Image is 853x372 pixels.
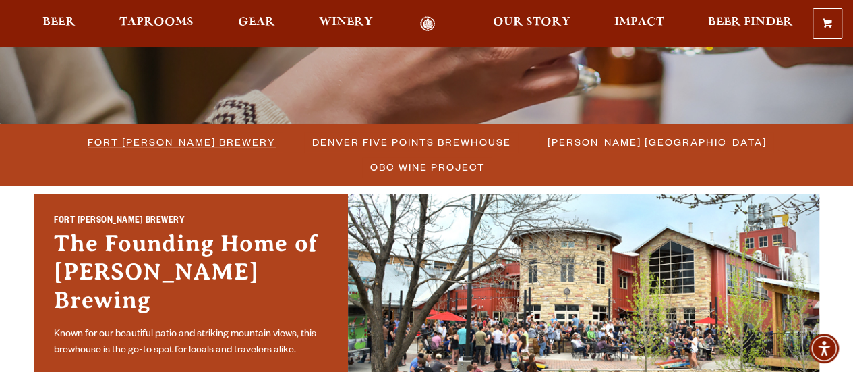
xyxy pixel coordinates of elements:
span: Gear [238,17,275,28]
p: Known for our beautiful patio and striking mountain views, this brewhouse is the go-to spot for l... [54,327,328,359]
a: Winery [310,16,382,32]
span: Denver Five Points Brewhouse [312,132,511,152]
span: Taprooms [119,17,194,28]
a: OBC Wine Project [362,157,492,177]
span: Our Story [493,17,570,28]
a: [PERSON_NAME] [GEOGRAPHIC_DATA] [539,132,773,152]
span: OBC Wine Project [370,157,485,177]
span: Beer Finder [708,17,793,28]
a: Odell Home [403,16,453,32]
span: Winery [319,17,373,28]
a: Impact [606,16,673,32]
span: Beer [42,17,76,28]
h2: Fort [PERSON_NAME] Brewery [54,215,328,230]
a: Gear [229,16,284,32]
a: Denver Five Points Brewhouse [304,132,518,152]
span: Fort [PERSON_NAME] Brewery [88,132,276,152]
span: Impact [614,17,664,28]
span: [PERSON_NAME] [GEOGRAPHIC_DATA] [548,132,767,152]
a: Our Story [484,16,579,32]
a: Beer [34,16,84,32]
a: Beer Finder [699,16,802,32]
div: Accessibility Menu [809,334,839,363]
a: Taprooms [111,16,202,32]
h3: The Founding Home of [PERSON_NAME] Brewing [54,230,328,321]
a: Fort [PERSON_NAME] Brewery [80,132,283,152]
